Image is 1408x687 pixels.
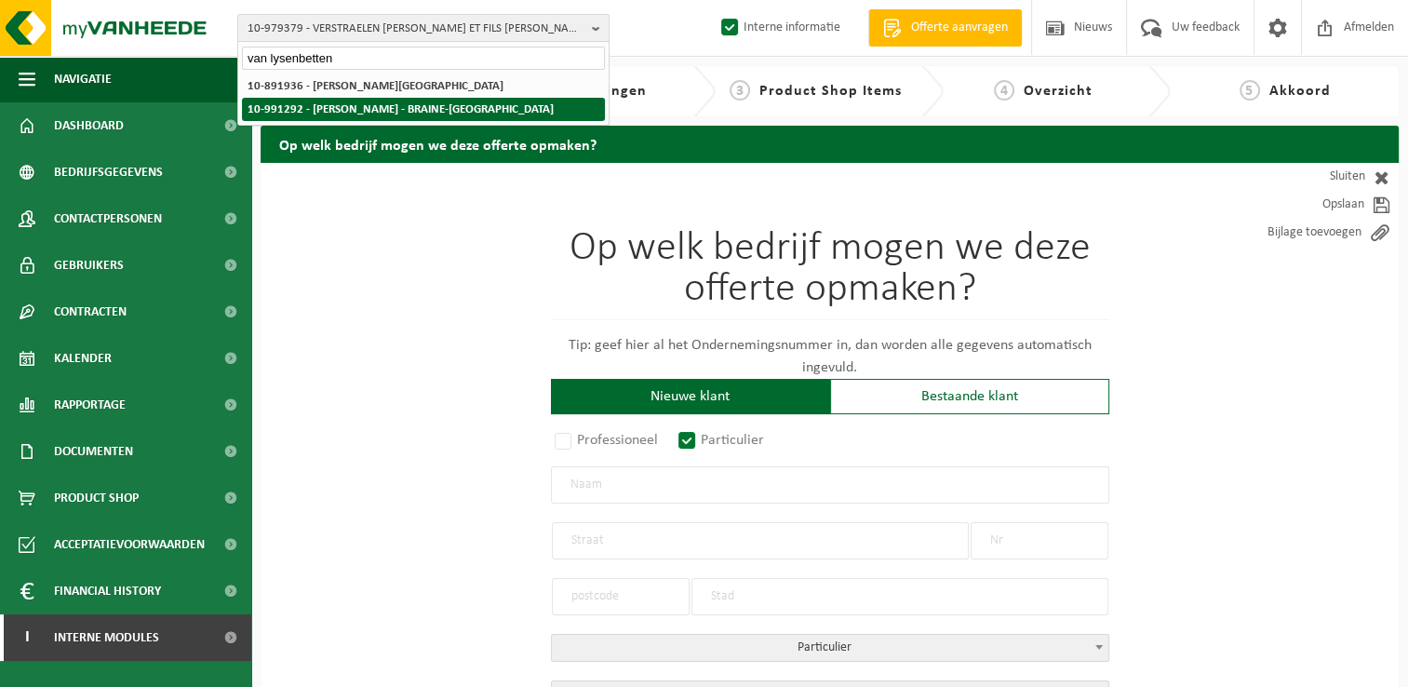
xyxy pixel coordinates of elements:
[551,634,1109,662] span: Particulier
[54,614,159,661] span: Interne modules
[54,149,163,195] span: Bedrijfsgegevens
[994,80,1014,101] span: 4
[54,289,127,335] span: Contracten
[54,195,162,242] span: Contactpersonen
[248,103,554,115] strong: 10-991292 - [PERSON_NAME] - BRAINE-[GEOGRAPHIC_DATA]
[552,522,969,559] input: Straat
[1240,80,1260,101] span: 5
[1231,163,1399,191] a: Sluiten
[54,242,124,289] span: Gebruikers
[551,466,1109,504] input: Naam
[54,475,139,521] span: Product Shop
[551,228,1109,320] h1: Op welk bedrijf mogen we deze offerte opmaken?
[906,19,1012,37] span: Offerte aanvragen
[242,47,605,70] input: Zoeken naar gekoppelde vestigingen
[730,80,750,101] span: 3
[1231,219,1399,247] a: Bijlage toevoegen
[19,614,35,661] span: I
[551,379,830,414] div: Nieuwe klant
[551,334,1109,379] p: Tip: geef hier al het Ondernemingsnummer in, dan worden alle gegevens automatisch ingevuld.
[552,635,1108,661] span: Particulier
[971,522,1108,559] input: Nr
[691,578,1108,615] input: Stad
[1269,84,1331,99] span: Akkoord
[551,427,664,453] label: Professioneel
[675,427,770,453] label: Particulier
[830,379,1109,414] div: Bestaande klant
[725,80,906,102] a: 3Product Shop Items
[248,80,503,92] strong: 10-891936 - [PERSON_NAME][GEOGRAPHIC_DATA]
[261,126,1399,162] h2: Op welk bedrijf mogen we deze offerte opmaken?
[54,382,126,428] span: Rapportage
[54,568,161,614] span: Financial History
[54,521,205,568] span: Acceptatievoorwaarden
[248,15,584,43] span: 10-979379 - VERSTRAELEN [PERSON_NAME] ET FILS [PERSON_NAME]
[54,102,124,149] span: Dashboard
[552,578,690,615] input: postcode
[1231,191,1399,219] a: Opslaan
[717,14,840,42] label: Interne informatie
[868,9,1022,47] a: Offerte aanvragen
[1180,80,1389,102] a: 5Akkoord
[953,80,1134,102] a: 4Overzicht
[237,14,610,42] button: 10-979379 - VERSTRAELEN [PERSON_NAME] ET FILS [PERSON_NAME]
[54,56,112,102] span: Navigatie
[759,84,902,99] span: Product Shop Items
[1024,84,1093,99] span: Overzicht
[54,335,112,382] span: Kalender
[54,428,133,475] span: Documenten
